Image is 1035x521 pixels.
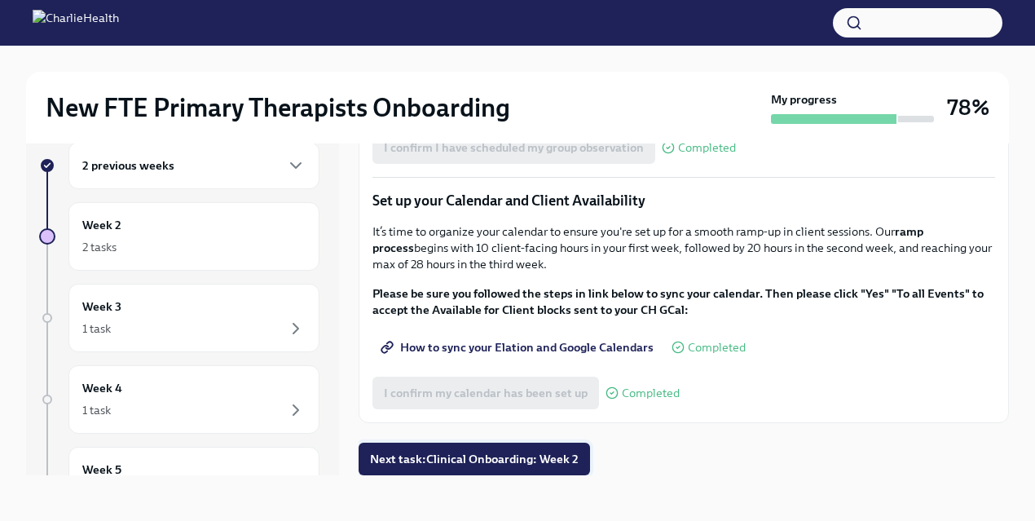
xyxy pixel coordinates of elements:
[372,286,984,317] strong: Please be sure you followed the steps in link below to sync your calendar. Then please click "Yes...
[39,202,319,271] a: Week 22 tasks
[384,339,654,355] span: How to sync your Elation and Google Calendars
[372,331,665,364] a: How to sync your Elation and Google Calendars
[82,402,111,418] div: 1 task
[372,223,995,272] p: It’s time to organize your calendar to ensure you're set up for a smooth ramp-up in client sessio...
[372,191,995,210] p: Set up your Calendar and Client Availability
[46,91,510,124] h2: New FTE Primary Therapists Onboarding
[370,451,579,467] span: Next task : Clinical Onboarding: Week 2
[82,461,121,479] h6: Week 5
[68,142,319,189] div: 2 previous weeks
[82,216,121,234] h6: Week 2
[33,10,119,36] img: CharlieHealth
[39,365,319,434] a: Week 41 task
[359,443,590,475] button: Next task:Clinical Onboarding: Week 2
[771,91,837,108] strong: My progress
[82,320,111,337] div: 1 task
[947,93,989,122] h3: 78%
[39,447,319,515] a: Week 5
[39,284,319,352] a: Week 31 task
[82,298,121,316] h6: Week 3
[82,157,174,174] h6: 2 previous weeks
[688,342,746,354] span: Completed
[82,239,117,255] div: 2 tasks
[82,379,122,397] h6: Week 4
[622,387,680,400] span: Completed
[678,142,736,154] span: Completed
